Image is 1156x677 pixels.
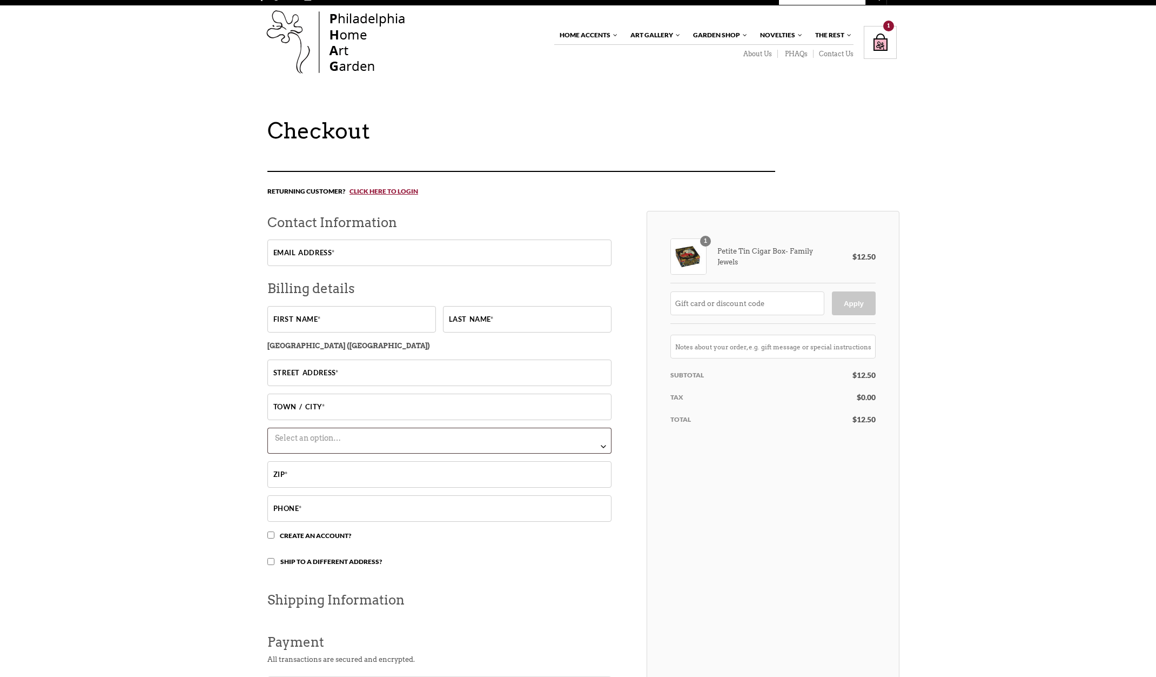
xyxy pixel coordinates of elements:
[670,238,819,275] div: Petite Tin Cigar Box- Family Jewels
[267,277,611,300] h3: Billing details
[670,386,851,408] th: Tax
[670,335,876,359] input: Notes about your order, e.g. gift message or special instructions
[814,50,853,58] a: Contact Us
[852,415,876,424] bdi: 12.50
[275,434,341,442] span: Select an option…
[554,26,619,44] a: Home Accents
[688,26,748,44] a: Garden Shop
[625,26,681,44] a: Art Gallery
[852,252,876,261] bdi: 12.50
[267,342,430,350] strong: [GEOGRAPHIC_DATA] ([GEOGRAPHIC_DATA])
[670,364,851,386] th: Subtotal
[267,171,775,211] div: Returning customer?
[810,26,852,44] a: The Rest
[736,50,778,58] a: About Us
[267,211,611,234] h3: Contact Information
[267,532,274,539] input: Create an account?
[345,187,418,195] a: Click here to login
[280,557,382,566] span: Ship to a different address?
[670,291,824,315] input: Gift card or discount code
[852,370,876,380] bdi: 12.50
[852,252,857,261] span: $
[857,393,861,402] span: $
[267,654,611,666] p: All transactions are secured and encrypted.
[280,532,351,540] span: Create an account?
[883,21,894,31] div: 1
[852,415,857,424] span: $
[755,26,803,44] a: Novelties
[857,393,876,402] bdi: 0.00
[267,428,611,454] span: State
[778,50,814,58] a: PHAQs
[700,236,711,247] div: 1
[267,630,611,654] h3: Payment
[267,558,274,565] input: Ship to a different address?
[670,408,851,430] th: Total
[852,370,857,380] span: $
[267,588,611,612] h3: Shipping Information
[832,291,876,315] button: Apply
[267,118,899,144] h1: Checkout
